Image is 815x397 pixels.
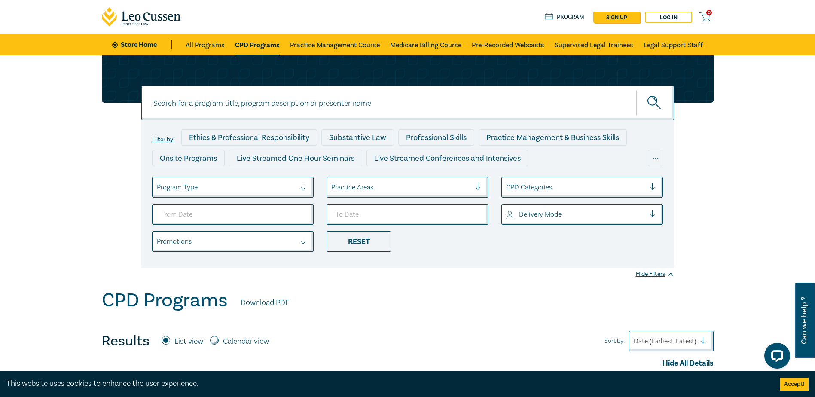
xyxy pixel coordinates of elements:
[157,237,159,246] input: select
[593,12,640,23] a: sign up
[645,12,692,23] a: Log in
[112,40,172,49] a: Store Home
[604,336,625,346] span: Sort by:
[555,34,633,55] a: Supervised Legal Trainees
[102,358,714,369] div: Hide All Details
[241,297,289,308] a: Download PDF
[141,86,674,120] input: Search for a program title, program description or presenter name
[634,336,635,346] input: Sort by
[331,183,333,192] input: select
[706,10,712,15] span: 0
[390,34,461,55] a: Medicare Billing Course
[321,129,394,146] div: Substantive Law
[479,129,627,146] div: Practice Management & Business Skills
[757,339,794,376] iframe: LiveChat chat widget
[494,171,573,187] div: National Programs
[636,270,674,278] div: Hide Filters
[102,289,228,311] h1: CPD Programs
[157,183,159,192] input: select
[181,129,317,146] div: Ethics & Professional Responsibility
[290,34,380,55] a: Practice Management Course
[366,150,528,166] div: Live Streamed Conferences and Intensives
[396,171,490,187] div: 10 CPD Point Packages
[152,204,314,225] input: From Date
[235,34,280,55] a: CPD Programs
[152,171,288,187] div: Live Streamed Practical Workshops
[152,150,225,166] div: Onsite Programs
[6,378,767,389] div: This website uses cookies to enhance the user experience.
[644,34,703,55] a: Legal Support Staff
[506,183,508,192] input: select
[327,204,488,225] input: To Date
[506,210,508,219] input: select
[293,171,391,187] div: Pre-Recorded Webcasts
[223,336,269,347] label: Calendar view
[102,333,150,350] h4: Results
[174,336,203,347] label: List view
[472,34,544,55] a: Pre-Recorded Webcasts
[398,129,474,146] div: Professional Skills
[545,12,585,22] a: Program
[229,150,362,166] div: Live Streamed One Hour Seminars
[327,231,391,252] div: Reset
[800,288,808,353] span: Can we help ?
[780,378,809,391] button: Accept cookies
[186,34,225,55] a: All Programs
[648,150,663,166] div: ...
[152,136,174,143] label: Filter by:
